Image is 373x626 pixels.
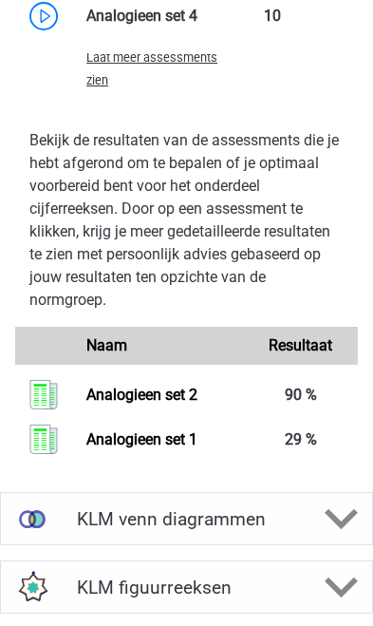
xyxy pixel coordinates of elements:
[77,577,296,598] h4: KLM figuurreeksen
[14,560,359,614] a: figuurreeksen KLM figuurreeksen
[244,334,358,357] div: Resultaat
[72,334,244,357] div: Naam
[9,496,55,542] img: venn diagrammen
[86,430,197,448] a: Analogieen set 1
[14,492,359,545] a: venn diagrammen KLM venn diagrammen
[77,508,296,530] h4: KLM venn diagrammen
[29,129,344,312] p: Bekijk de resultaten van de assessments die je hebt afgerond om te bepalen of je optimaal voorber...
[72,5,244,28] div: Analogieen set 4
[86,386,197,404] a: Analogieen set 2
[86,50,217,87] span: Laat meer assessments zien
[9,564,55,611] img: figuurreeksen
